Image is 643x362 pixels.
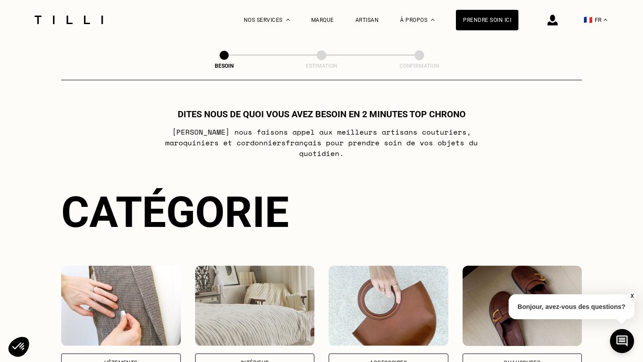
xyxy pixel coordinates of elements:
p: Bonjour, avez-vous des questions? [509,294,635,319]
span: 🇫🇷 [584,16,593,24]
img: menu déroulant [604,19,607,21]
img: Accessoires [329,266,448,346]
p: [PERSON_NAME] nous faisons appel aux meilleurs artisans couturiers , maroquiniers et cordonniers ... [145,127,499,159]
a: Artisan [355,17,379,23]
img: Menu déroulant à propos [431,19,434,21]
img: Vêtements [61,266,181,346]
div: Besoin [180,63,269,69]
img: Chaussures [463,266,582,346]
a: Marque [311,17,334,23]
div: Catégorie [61,187,582,237]
div: Estimation [277,63,366,69]
div: Confirmation [375,63,464,69]
img: Logo du service de couturière Tilli [31,16,106,24]
a: Prendre soin ici [456,10,518,30]
img: icône connexion [547,15,558,25]
button: X [627,291,636,301]
img: Menu déroulant [286,19,290,21]
img: Intérieur [195,266,315,346]
h1: Dites nous de quoi vous avez besoin en 2 minutes top chrono [178,109,466,119]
